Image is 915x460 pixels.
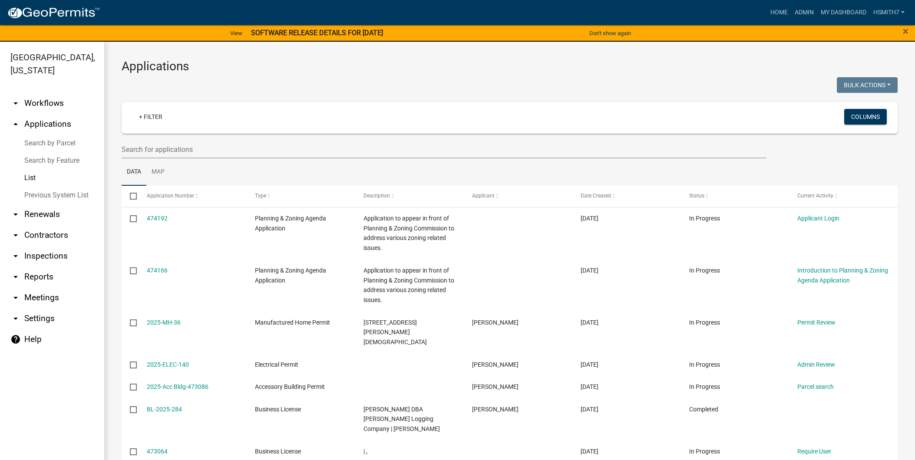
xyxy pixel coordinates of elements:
[581,361,598,368] span: 09/04/2025
[363,406,440,433] span: Harold H Oliver DBA Oliver Logging Company | Oliver, Clara Madge
[147,361,189,368] a: 2025-ELEC-140
[689,406,718,413] span: Completed
[122,158,146,186] a: Data
[10,334,21,345] i: help
[844,109,887,125] button: Columns
[689,267,720,274] span: In Progress
[472,406,519,413] span: Harold H Oliver
[689,193,704,199] span: Status
[147,193,194,199] span: Application Number
[363,193,390,199] span: Description
[10,119,21,129] i: arrow_drop_up
[147,319,181,326] a: 2025-MH-36
[581,319,598,326] span: 09/04/2025
[138,186,247,207] datatable-header-cell: Application Number
[255,383,325,390] span: Accessory Building Permit
[797,383,834,390] a: Parcel search
[472,319,519,326] span: Michelle
[10,98,21,108] i: arrow_drop_down
[472,193,495,199] span: Applicant
[797,361,835,368] a: Admin Review
[227,26,246,40] a: View
[146,158,170,186] a: Map
[472,361,519,368] span: Shannon Faircloth
[147,448,168,455] a: 473064
[797,319,836,326] a: Permit Review
[903,25,908,37] span: ×
[255,448,301,455] span: Business License
[10,272,21,282] i: arrow_drop_down
[251,29,383,37] strong: SOFTWARE RELEASE DETAILS FOR [DATE]
[797,193,833,199] span: Current Activity
[122,141,766,158] input: Search for applications
[464,186,572,207] datatable-header-cell: Applicant
[10,251,21,261] i: arrow_drop_down
[363,448,367,455] span: | ,
[586,26,634,40] button: Don't show again
[689,383,720,390] span: In Progress
[797,267,888,284] a: Introduction to Planning & Zoning Agenda Application
[355,186,464,207] datatable-header-cell: Description
[255,406,301,413] span: Business License
[363,267,454,303] span: Application to appear in front of Planning & Zoning Commission to address various zoning related ...
[903,26,908,36] button: Close
[797,448,831,455] a: Require User
[791,4,817,21] a: Admin
[870,4,908,21] a: hsmith7
[581,383,598,390] span: 09/03/2025
[581,448,598,455] span: 09/03/2025
[767,4,791,21] a: Home
[680,186,789,207] datatable-header-cell: Status
[581,193,611,199] span: Date Created
[147,267,168,274] a: 474166
[581,215,598,222] span: 09/05/2025
[689,361,720,368] span: In Progress
[689,215,720,222] span: In Progress
[572,186,681,207] datatable-header-cell: Date Created
[255,361,298,368] span: Electrical Permit
[472,383,519,390] span: Cole Stone
[789,186,898,207] datatable-header-cell: Current Activity
[122,59,898,74] h3: Applications
[147,406,182,413] a: BL-2025-284
[689,319,720,326] span: In Progress
[255,215,326,232] span: Planning & Zoning Agenda Application
[255,193,266,199] span: Type
[147,215,168,222] a: 474192
[10,313,21,324] i: arrow_drop_down
[581,406,598,413] span: 09/03/2025
[689,448,720,455] span: In Progress
[363,215,454,251] span: Application to appear in front of Planning & Zoning Commission to address various zoning related ...
[147,383,208,390] a: 2025-Acc Bldg-473086
[363,319,427,346] span: 999 Powell Church Rd
[837,77,898,93] button: Bulk Actions
[797,215,839,222] a: Applicant Login
[132,109,169,125] a: + Filter
[10,230,21,240] i: arrow_drop_down
[255,319,330,326] span: Manufactured Home Permit
[10,209,21,220] i: arrow_drop_down
[581,267,598,274] span: 09/05/2025
[247,186,355,207] datatable-header-cell: Type
[10,292,21,303] i: arrow_drop_down
[817,4,870,21] a: My Dashboard
[122,186,138,207] datatable-header-cell: Select
[255,267,326,284] span: Planning & Zoning Agenda Application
